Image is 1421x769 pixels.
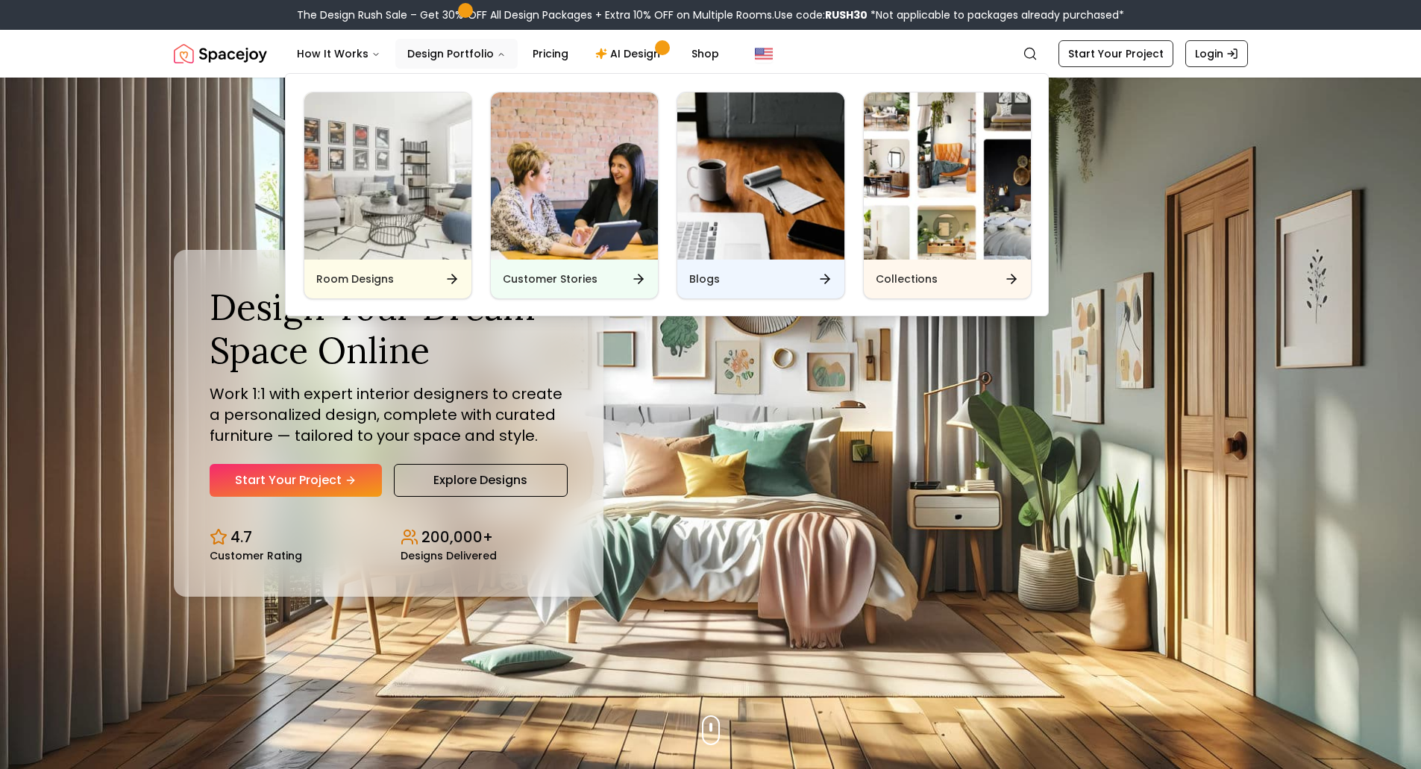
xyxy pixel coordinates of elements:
[210,550,302,561] small: Customer Rating
[755,45,773,63] img: United States
[1058,40,1173,67] a: Start Your Project
[491,92,658,260] img: Customer Stories
[863,92,1032,299] a: CollectionsCollections
[401,550,497,561] small: Designs Delivered
[394,464,568,497] a: Explore Designs
[297,7,1124,22] div: The Design Rush Sale – Get 30% OFF All Design Packages + Extra 10% OFF on Multiple Rooms.
[868,7,1124,22] span: *Not applicable to packages already purchased*
[876,271,938,286] h6: Collections
[210,515,568,561] div: Design stats
[286,74,1050,317] div: Design Portfolio
[677,92,844,260] img: Blogs
[316,271,394,286] h6: Room Designs
[521,39,580,69] a: Pricing
[1185,40,1248,67] a: Login
[210,286,568,371] h1: Design Your Dream Space Online
[174,39,267,69] img: Spacejoy Logo
[864,92,1031,260] img: Collections
[583,39,677,69] a: AI Design
[395,39,518,69] button: Design Portfolio
[174,39,267,69] a: Spacejoy
[503,271,597,286] h6: Customer Stories
[689,271,720,286] h6: Blogs
[774,7,868,22] span: Use code:
[680,39,731,69] a: Shop
[210,383,568,446] p: Work 1:1 with expert interior designers to create a personalized design, complete with curated fu...
[230,527,252,547] p: 4.7
[490,92,659,299] a: Customer StoriesCustomer Stories
[304,92,471,260] img: Room Designs
[174,30,1248,78] nav: Global
[677,92,845,299] a: BlogsBlogs
[285,39,731,69] nav: Main
[285,39,392,69] button: How It Works
[210,464,382,497] a: Start Your Project
[825,7,868,22] b: RUSH30
[421,527,493,547] p: 200,000+
[304,92,472,299] a: Room DesignsRoom Designs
